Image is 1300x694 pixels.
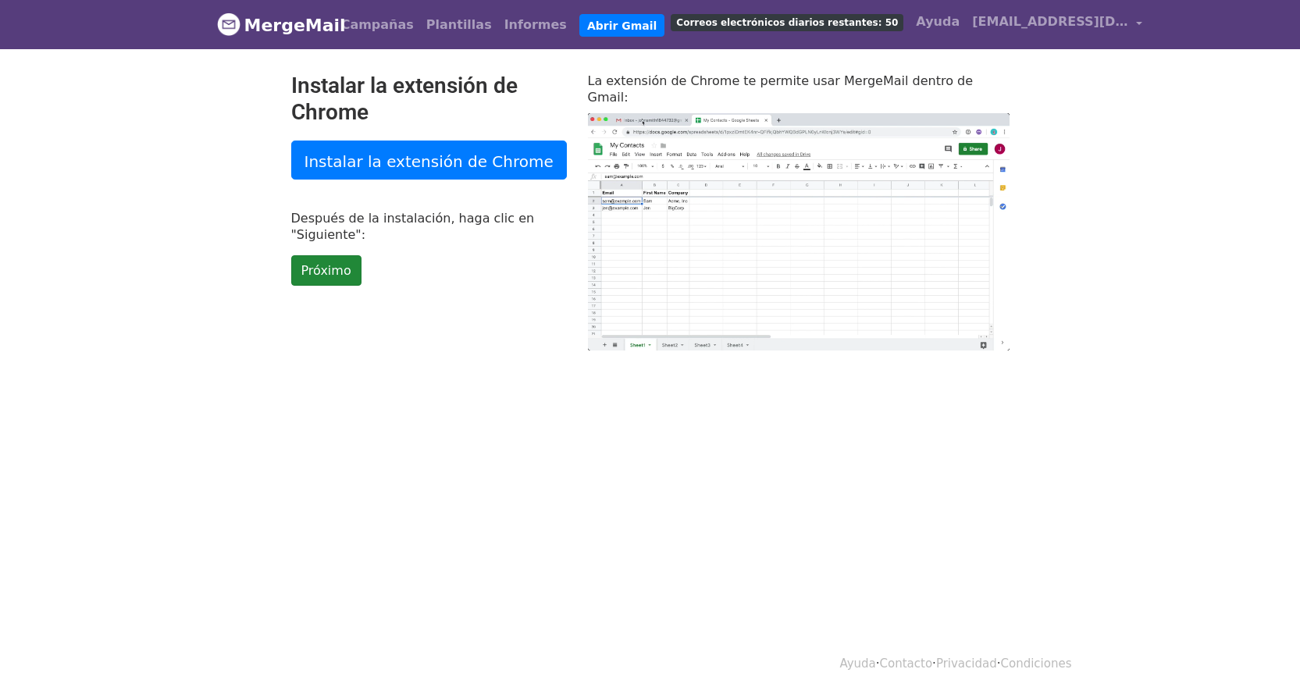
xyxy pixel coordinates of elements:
a: Plantillas [420,9,498,41]
font: MergeMail [244,16,346,35]
font: Ayuda [916,14,960,29]
a: Condiciones [1001,657,1072,671]
font: La extensión de Chrome te permite usar MergeMail dentro de Gmail: [588,73,974,105]
font: Correos electrónicos diarios restantes: 50 [676,17,898,28]
a: Contacto [880,657,933,671]
iframe: Widget de chat [1222,619,1300,694]
font: Próximo [301,263,351,278]
font: Abrir Gmail [587,19,657,31]
a: Instalar la extensión de Chrome [291,141,567,180]
a: Correos electrónicos diarios restantes: 50 [664,6,910,37]
font: Después de la instalación, haga clic en "Siguiente": [291,211,535,242]
a: Campañas [335,9,420,41]
a: Privacidad [936,657,997,671]
a: Ayuda [910,6,966,37]
a: MergeMail [217,9,322,41]
font: · [876,657,880,671]
font: Campañas [341,17,414,32]
font: · [997,657,1001,671]
a: Ayuda [839,657,875,671]
font: Informes [504,17,567,32]
a: Informes [498,9,573,41]
a: [EMAIL_ADDRESS][DOMAIN_NAME] [966,6,1149,43]
font: [EMAIL_ADDRESS][DOMAIN_NAME] [972,14,1216,29]
a: Abrir Gmail [579,14,664,37]
img: Logotipo de MergeMail [217,12,240,36]
font: · [932,657,936,671]
a: Próximo [291,255,362,286]
font: Plantillas [426,17,492,32]
font: Instalar la extensión de Chrome [305,151,554,170]
font: Instalar la extensión de Chrome [291,73,518,125]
